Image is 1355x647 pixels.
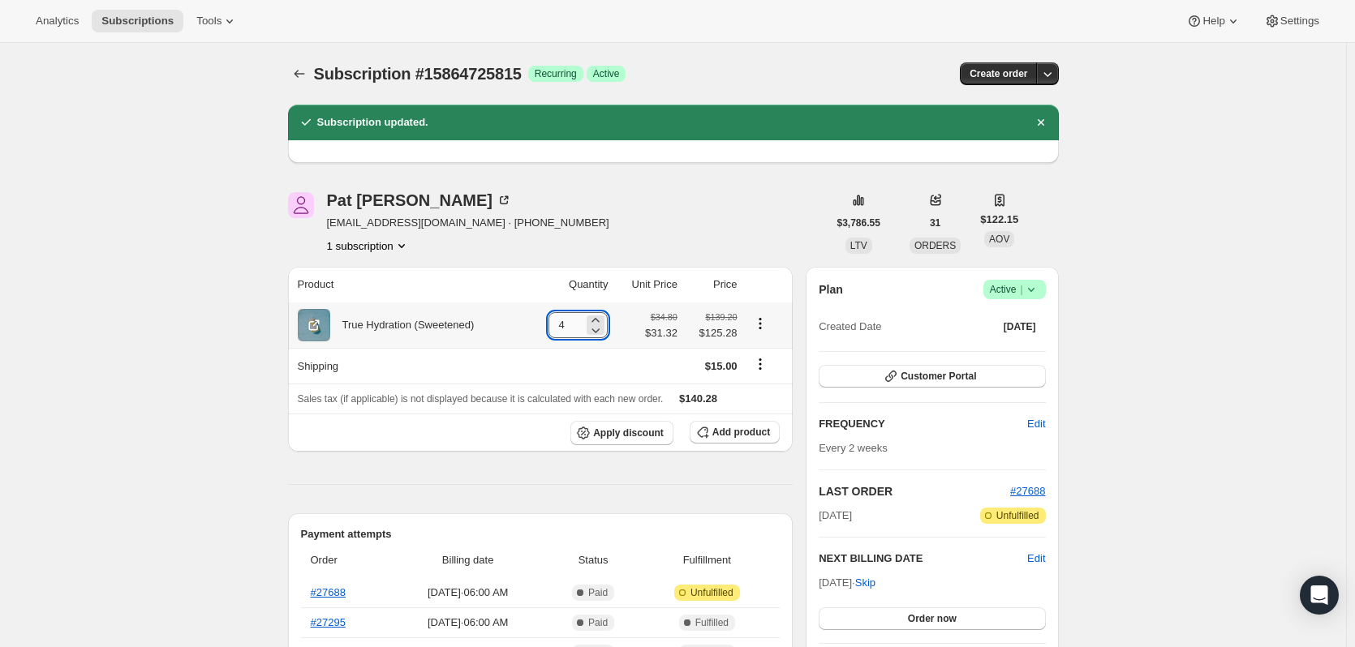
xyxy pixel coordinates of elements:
th: Quantity [527,267,613,302]
span: [DATE] [1004,320,1036,333]
span: [DATE] · 06:00 AM [394,585,543,601]
button: Product actions [327,238,410,254]
span: ORDERS [914,240,956,251]
span: Unfulfilled [996,509,1039,522]
span: Unfulfilled [690,586,733,599]
span: $3,786.55 [837,216,880,229]
small: $139.20 [705,312,737,322]
span: [DATE] · [819,576,875,589]
h2: LAST ORDER [819,483,1010,499]
button: [DATE] [994,315,1046,338]
button: Edit [1027,551,1045,567]
span: Pat Sater [288,192,314,218]
button: Order now [819,607,1045,630]
span: LTV [850,240,867,251]
a: #27295 [311,616,346,628]
span: Paid [588,616,608,629]
th: Price [682,267,742,302]
th: Product [288,267,527,302]
span: Analytics [36,15,79,28]
span: [DATE] · 06:00 AM [394,615,543,631]
a: #27688 [311,586,346,598]
button: Analytics [26,10,88,32]
h2: Subscription updated. [317,114,428,131]
span: $15.00 [705,360,738,372]
h2: FREQUENCY [819,416,1027,432]
span: AOV [989,234,1009,245]
button: Product actions [747,315,773,332]
span: Edit [1027,416,1045,432]
th: Unit Price [613,267,682,302]
a: #27688 [1010,485,1045,497]
button: Help [1176,10,1250,32]
span: Paid [588,586,608,599]
span: | [1020,283,1022,296]
button: Subscriptions [288,62,311,85]
div: Pat [PERSON_NAME] [327,192,512,208]
span: $31.32 [645,325,677,341]
span: Skip [855,575,875,591]
span: Settings [1280,15,1319,28]
span: Add product [712,426,770,439]
span: $125.28 [687,325,738,341]
button: $3,786.55 [828,212,890,234]
button: Create order [960,62,1037,85]
div: Open Intercom Messenger [1300,576,1339,615]
span: Fulfillment [643,552,770,568]
span: Apply discount [593,426,664,439]
span: Billing date [394,552,543,568]
button: Shipping actions [747,355,773,373]
span: Help [1202,15,1224,28]
span: Customer Portal [901,370,976,383]
button: Tools [187,10,247,32]
span: Recurring [535,67,577,80]
h2: Payment attempts [301,526,781,542]
button: Settings [1254,10,1329,32]
span: Sales tax (if applicable) is not displayed because it is calculated with each new order. [298,393,664,405]
h2: Plan [819,281,843,298]
div: True Hydration (Sweetened) [330,317,475,333]
span: Subscriptions [101,15,174,28]
span: $140.28 [679,392,717,405]
button: Customer Portal [819,365,1045,388]
span: Created Date [819,319,881,335]
span: Tools [196,15,222,28]
button: Edit [1017,411,1055,437]
span: Subscription #15864725815 [314,65,522,83]
h2: NEXT BILLING DATE [819,551,1027,567]
button: 31 [920,212,950,234]
span: [EMAIL_ADDRESS][DOMAIN_NAME] · [PHONE_NUMBER] [327,215,609,231]
span: Order now [908,612,957,625]
span: [DATE] [819,508,852,524]
button: Dismiss notification [1030,111,1052,134]
button: #27688 [1010,483,1045,499]
img: product img [298,309,330,341]
span: Active [593,67,620,80]
span: $122.15 [980,212,1018,228]
span: 31 [930,216,940,229]
span: Fulfilled [695,616,729,629]
small: $34.80 [651,312,677,322]
button: Apply discount [570,421,673,445]
button: Subscriptions [92,10,183,32]
th: Order [301,542,389,578]
button: Skip [845,570,885,596]
span: Status [553,552,634,568]
span: Every 2 weeks [819,442,888,454]
button: Add product [690,421,780,443]
th: Shipping [288,348,527,383]
span: Active [990,281,1039,298]
span: Create order [970,67,1027,80]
